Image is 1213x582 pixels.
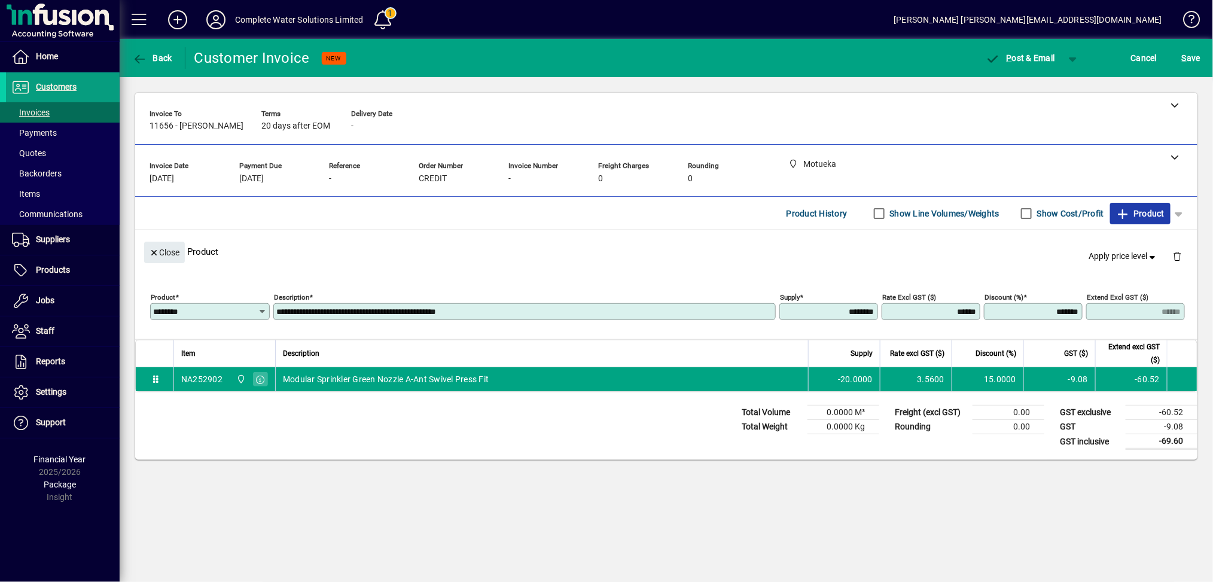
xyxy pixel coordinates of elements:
[736,420,807,434] td: Total Weight
[141,246,188,257] app-page-header-button: Close
[1054,406,1126,420] td: GST exclusive
[1126,406,1197,420] td: -60.52
[150,121,243,131] span: 11656 - [PERSON_NAME]
[12,148,46,158] span: Quotes
[889,406,973,420] td: Freight (excl GST)
[1087,293,1148,301] mat-label: Extend excl GST ($)
[12,108,50,117] span: Invoices
[419,174,447,184] span: CREDIT
[283,347,319,360] span: Description
[1182,53,1187,63] span: S
[6,408,120,438] a: Support
[150,174,174,184] span: [DATE]
[1007,53,1012,63] span: P
[239,174,264,184] span: [DATE]
[976,347,1016,360] span: Discount (%)
[235,10,364,29] div: Complete Water Solutions Limited
[1128,47,1160,69] button: Cancel
[1084,246,1163,267] button: Apply price level
[120,47,185,69] app-page-header-button: Back
[194,48,310,68] div: Customer Invoice
[36,387,66,397] span: Settings
[986,53,1055,63] span: ost & Email
[6,42,120,72] a: Home
[329,174,331,184] span: -
[36,234,70,244] span: Suppliers
[12,169,62,178] span: Backorders
[6,347,120,377] a: Reports
[782,203,852,224] button: Product History
[973,420,1044,434] td: 0.00
[151,293,175,301] mat-label: Product
[197,9,235,31] button: Profile
[36,51,58,61] span: Home
[6,184,120,204] a: Items
[261,121,330,131] span: 20 days after EOM
[6,255,120,285] a: Products
[838,373,873,385] span: -20.0000
[736,406,807,420] td: Total Volume
[807,420,879,434] td: 0.0000 Kg
[508,174,511,184] span: -
[159,9,197,31] button: Add
[36,356,65,366] span: Reports
[1126,434,1197,449] td: -69.60
[6,163,120,184] a: Backorders
[233,373,247,386] span: Motueka
[6,204,120,224] a: Communications
[851,347,873,360] span: Supply
[181,373,223,385] div: NA252902
[890,347,944,360] span: Rate excl GST ($)
[1023,367,1095,391] td: -9.08
[1174,2,1198,41] a: Knowledge Base
[1131,48,1157,68] span: Cancel
[1103,340,1160,367] span: Extend excl GST ($)
[12,209,83,219] span: Communications
[44,480,76,489] span: Package
[952,367,1023,391] td: 15.0000
[1126,420,1197,434] td: -9.08
[1179,47,1203,69] button: Save
[181,347,196,360] span: Item
[34,455,86,464] span: Financial Year
[12,128,57,138] span: Payments
[36,418,66,427] span: Support
[36,265,70,275] span: Products
[1095,367,1167,391] td: -60.52
[1064,347,1088,360] span: GST ($)
[1163,242,1191,270] button: Delete
[787,204,848,223] span: Product History
[36,295,54,305] span: Jobs
[894,10,1162,29] div: [PERSON_NAME] [PERSON_NAME][EMAIL_ADDRESS][DOMAIN_NAME]
[1089,250,1159,263] span: Apply price level
[1182,48,1200,68] span: ave
[144,242,185,263] button: Close
[598,174,603,184] span: 0
[882,293,936,301] mat-label: Rate excl GST ($)
[6,377,120,407] a: Settings
[1054,420,1126,434] td: GST
[6,316,120,346] a: Staff
[888,208,999,220] label: Show Line Volumes/Weights
[6,286,120,316] a: Jobs
[980,47,1061,69] button: Post & Email
[149,243,180,263] span: Close
[274,293,309,301] mat-label: Description
[6,102,120,123] a: Invoices
[1163,251,1191,261] app-page-header-button: Delete
[1116,204,1165,223] span: Product
[12,189,40,199] span: Items
[129,47,175,69] button: Back
[36,326,54,336] span: Staff
[780,293,800,301] mat-label: Supply
[807,406,879,420] td: 0.0000 M³
[889,420,973,434] td: Rounding
[1110,203,1171,224] button: Product
[1035,208,1104,220] label: Show Cost/Profit
[6,123,120,143] a: Payments
[283,373,489,385] span: Modular Sprinkler Green Nozzle A-Ant Swivel Press Fit
[327,54,342,62] span: NEW
[973,406,1044,420] td: 0.00
[688,174,693,184] span: 0
[351,121,353,131] span: -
